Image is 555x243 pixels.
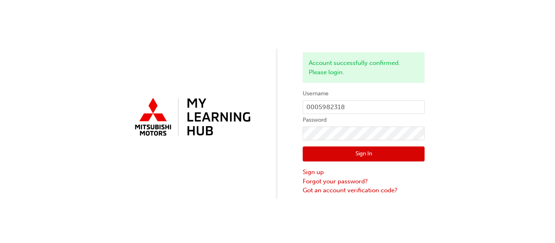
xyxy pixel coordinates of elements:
[303,115,425,125] label: Password
[130,95,252,141] img: mmal
[303,146,425,162] button: Sign In
[303,89,425,99] label: Username
[303,177,425,186] a: Forgot your password?
[303,52,425,83] div: Account successfully confirmed. Please login.
[303,100,425,114] input: Username
[303,186,425,195] a: Got an account verification code?
[303,168,425,177] a: Sign up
